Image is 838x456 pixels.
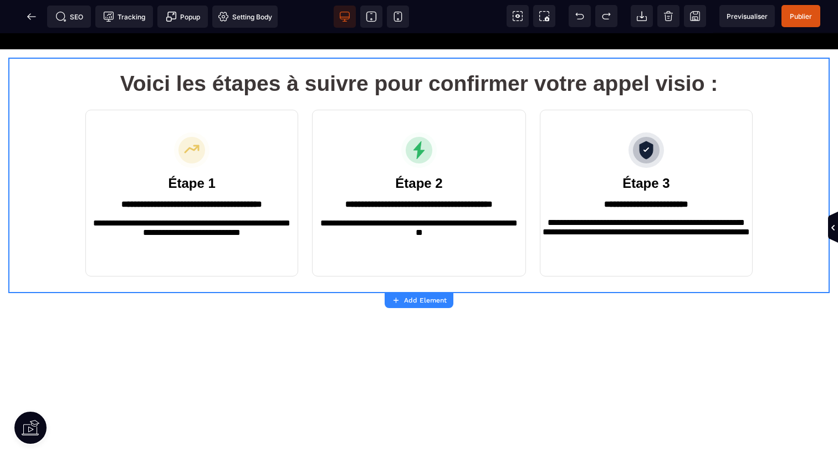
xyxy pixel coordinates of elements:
strong: Add Element [404,296,447,304]
span: Popup [166,11,200,22]
b: Étape 1 [168,142,215,157]
img: 4c63a725c3b304b2c0a5e1a33d73ec16_growth-icon.svg [174,99,209,135]
span: Tracking [103,11,145,22]
img: 59ef9bf7ba9b73c4c9a2e4ac6039e941_shield-icon.svg [628,99,664,135]
b: Étape 3 [622,142,670,157]
button: Add Element [385,293,453,308]
span: SEO [55,11,83,22]
b: Étape 2 [395,142,442,157]
span: View components [507,5,529,27]
h1: Voici les étapes à suivre pour confirmer votre appel visio : [17,33,821,68]
img: b6606ffbb4648694007e19b7dd4a8ba6_lightning-icon.svg [401,99,437,135]
span: Publier [790,12,812,21]
span: Setting Body [218,11,272,22]
span: Previsualiser [727,12,768,21]
span: Screenshot [533,5,555,27]
span: Preview [719,5,775,27]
